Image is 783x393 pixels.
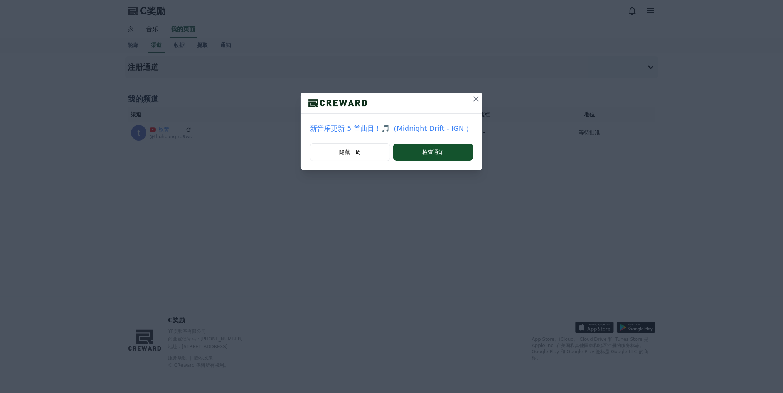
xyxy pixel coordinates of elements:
[422,149,444,155] font: 检查通知
[339,149,361,155] font: 隐藏一周
[393,144,473,161] button: 检查通知
[310,143,390,161] button: 隐藏一周
[310,124,473,132] font: 新音乐更新 5 首曲目！🎵（Midnight Drift - IGNI）
[301,97,375,109] img: 标识
[310,123,473,134] a: 新音乐更新 5 首曲目！🎵（Midnight Drift - IGNI）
